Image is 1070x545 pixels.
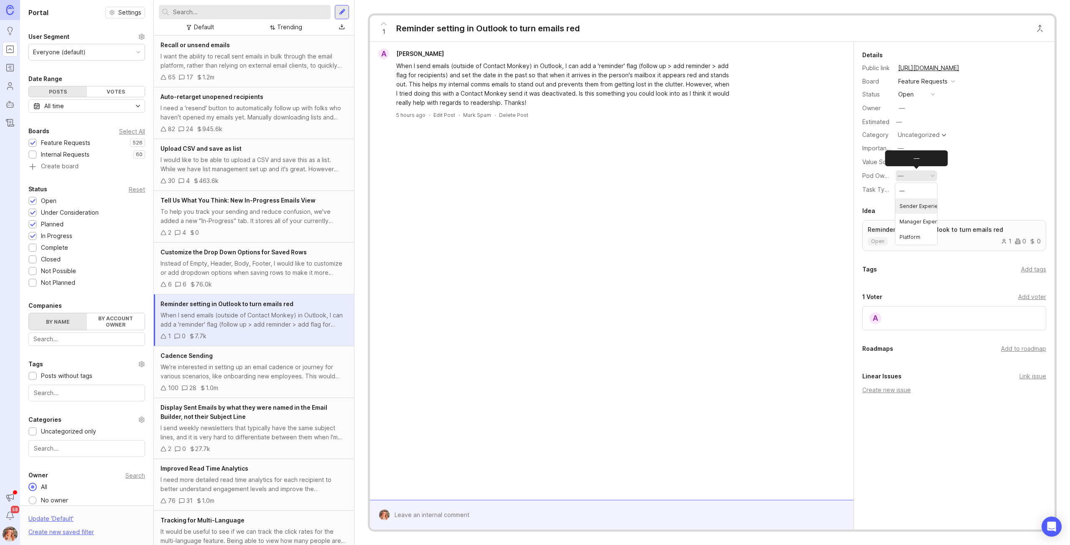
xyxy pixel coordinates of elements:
img: Bronwen W [376,510,392,520]
div: Details [862,50,883,60]
span: Tracking for Multi-Language [160,517,245,524]
div: 0 [195,228,199,237]
div: Feature Requests [41,138,90,147]
div: Update ' Default ' [28,514,74,527]
div: I need more detailed read time analytics for each recipient to better understand engagement level... [160,475,347,494]
div: Add tags [1021,265,1046,274]
button: Close button [1032,20,1048,37]
button: Notifications [3,508,18,523]
div: Posts without tags [41,371,92,380]
div: Select All [119,129,145,134]
div: Instead of Empty, Header, Body, Footer, I would like to customize or add dropdown options when sa... [160,259,347,277]
a: Reminder setting in Outlook to turn emails redWhen I send emails (outside of Contact Monkey) in O... [154,294,354,346]
input: Search... [34,388,140,398]
div: 27.7k [195,444,210,454]
div: Public link [862,63,892,73]
div: Idea [862,206,875,216]
span: Reminder setting in Outlook to turn emails red [160,300,293,307]
div: 24 [186,124,193,134]
div: Feature Requests [898,77,948,86]
div: 65 [168,73,176,82]
div: 76.0k [196,280,212,289]
label: Pod Ownership [862,172,905,179]
div: Search [125,473,145,478]
a: Changelog [3,115,18,130]
div: Default [194,23,214,32]
span: 1 [382,27,385,36]
label: Value Scale [862,158,894,165]
div: 1 Voter [862,292,882,302]
span: Settings [118,8,141,17]
div: Create new issue [862,385,1046,395]
div: Linear Issues [862,371,902,381]
div: · [459,112,460,119]
div: 1 [1001,238,1011,244]
div: Open [41,196,56,205]
a: Autopilot [3,97,18,112]
div: Delete Post [499,112,528,119]
label: Task Type [862,186,892,193]
div: Posts [29,86,87,97]
a: Create board [28,163,145,171]
div: Board [862,77,892,86]
span: Upload CSV and save as list [160,145,242,152]
div: No owner [37,496,72,505]
div: I send weekly newsletters that typically have the same subject lines, and it is very hard to diff... [160,423,347,442]
div: 0 [1029,238,1041,244]
button: Announcements [3,490,18,505]
a: Reminder setting in Outlook to turn emails redopen100 [862,220,1046,251]
div: 2 [168,228,171,237]
li: Manager Experience [895,214,937,229]
div: Owner [28,470,48,480]
div: 0 [182,444,186,454]
div: Reminder setting in Outlook to turn emails red [396,23,580,34]
div: Owner [862,104,892,113]
div: Reset [129,187,145,192]
a: 5 hours ago [396,112,425,119]
div: Everyone (default) [33,48,86,57]
div: Uncategorized only [41,427,96,436]
span: 58 [11,506,19,513]
a: Roadmaps [3,60,18,75]
div: 30 [168,176,175,185]
div: 4 [182,228,186,237]
li: — [895,183,937,198]
div: — [898,144,904,153]
div: — [899,104,905,113]
a: Recall or unsend emailsI want the ability to recall sent emails in bulk through the email platfor... [154,35,354,87]
div: 4 [186,176,190,185]
div: Complete [41,243,68,252]
div: 2 [168,444,171,454]
div: Estimated [862,119,889,125]
img: Canny Home [6,5,14,15]
button: Mark Spam [463,112,491,119]
p: open [871,238,884,245]
p: 526 [132,139,143,146]
input: Search... [34,444,140,453]
div: open [898,90,914,99]
div: 1 [168,332,171,341]
div: · [429,112,430,119]
div: 17 [186,73,193,82]
div: Votes [87,86,145,97]
div: 0 [1015,238,1026,244]
p: Reminder setting in Outlook to turn emails red [868,226,1041,234]
a: [URL][DOMAIN_NAME] [896,63,962,74]
a: A[PERSON_NAME] [373,48,451,59]
div: We're interested in setting up an email cadence or journey for various scenarios, like onboarding... [160,362,347,381]
span: Tell Us What You Think: New In-Progress Emails View [160,197,316,204]
svg: toggle icon [131,103,145,109]
div: All [37,482,51,492]
a: Users [3,79,18,94]
div: Category [862,130,892,139]
a: Settings [105,7,145,18]
p: 60 [136,151,143,158]
div: Planned [41,220,64,229]
div: Add to roadmap [1001,344,1046,353]
div: Uncategorized [898,132,940,138]
span: Customize the Drop Down Options for Saved Rows [160,248,307,256]
a: Improved Read Time AnalyticsI need more detailed read time analytics for each recipient to better... [154,459,354,511]
div: All time [44,101,64,111]
div: Open Intercom Messenger [1042,517,1062,537]
a: Display Sent Emails by what they were named in the Email Builder, not their Subject LineI send we... [154,398,354,459]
